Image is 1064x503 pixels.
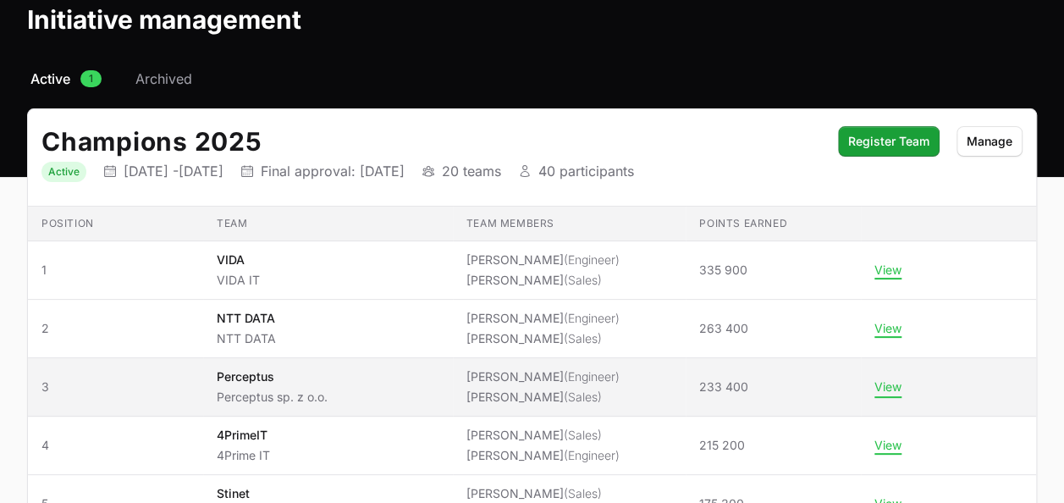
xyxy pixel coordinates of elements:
th: Position [28,207,203,241]
button: Manage [956,126,1023,157]
th: Team [203,207,453,241]
p: VIDA [217,251,260,268]
span: 233 400 [699,379,748,395]
p: Perceptus sp. z o.o. [217,389,328,406]
span: 335 900 [699,262,747,279]
th: Team members [453,207,686,241]
span: 263 400 [699,320,748,337]
span: (Sales) [564,390,602,404]
p: Perceptus [217,368,328,385]
span: (Engineer) [564,448,620,462]
li: [PERSON_NAME] [466,427,620,444]
li: [PERSON_NAME] [466,272,620,289]
p: VIDA IT [217,272,260,289]
h2: Champions 2025 [41,126,821,157]
p: 20 teams [442,163,501,180]
th: Points earned [686,207,861,241]
span: Archived [135,69,192,89]
span: Manage [967,131,1012,152]
span: 215 200 [699,437,745,454]
p: NTT DATA [217,310,276,327]
span: (Sales) [564,331,602,345]
span: (Engineer) [564,369,620,384]
span: (Engineer) [564,252,620,267]
p: Final approval: [DATE] [261,163,405,180]
li: [PERSON_NAME] [466,310,620,327]
span: 3 [41,379,190,395]
span: 1 [41,262,190,279]
a: Archived [132,69,196,89]
nav: Initiative activity log navigation [27,69,1037,89]
p: 40 participants [538,163,634,180]
li: [PERSON_NAME] [466,485,620,502]
button: View [874,379,901,395]
li: [PERSON_NAME] [466,330,620,347]
p: Stinet [217,485,314,502]
span: Register Team [848,131,929,152]
span: 2 [41,320,190,337]
p: 4Prime IT [217,447,270,464]
span: (Sales) [564,486,602,500]
button: View [874,438,901,453]
li: [PERSON_NAME] [466,389,620,406]
p: [DATE] - [DATE] [124,163,223,180]
span: (Sales) [564,428,602,442]
p: 4PrimeIT [217,427,270,444]
li: [PERSON_NAME] [466,251,620,268]
button: View [874,321,901,336]
h1: Initiative management [27,4,301,35]
span: Active [30,69,70,89]
li: [PERSON_NAME] [466,368,620,385]
span: 1 [80,70,102,87]
p: NTT DATA [217,330,276,347]
a: Active1 [27,69,105,89]
button: Register Team [838,126,940,157]
li: [PERSON_NAME] [466,447,620,464]
span: (Sales) [564,273,602,287]
span: (Engineer) [564,311,620,325]
span: 4 [41,437,190,454]
button: View [874,263,901,278]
